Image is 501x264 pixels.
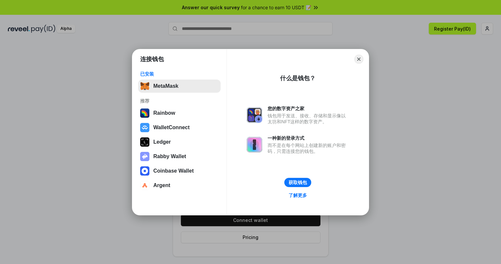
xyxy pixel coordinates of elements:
img: svg+xml,%3Csvg%20width%3D%2228%22%20height%3D%2228%22%20viewBox%3D%220%200%2028%2028%22%20fill%3D... [140,123,149,132]
img: svg+xml,%3Csvg%20width%3D%2228%22%20height%3D%2228%22%20viewBox%3D%220%200%2028%2028%22%20fill%3D... [140,166,149,176]
div: Coinbase Wallet [153,168,194,174]
button: 获取钱包 [284,178,311,187]
div: MetaMask [153,83,178,89]
div: Argent [153,182,170,188]
img: svg+xml,%3Csvg%20width%3D%2228%22%20height%3D%2228%22%20viewBox%3D%220%200%2028%2028%22%20fill%3D... [140,181,149,190]
div: 获取钱包 [289,180,307,185]
div: 已安装 [140,71,219,77]
img: svg+xml,%3Csvg%20xmlns%3D%22http%3A%2F%2Fwww.w3.org%2F2000%2Fsvg%22%20width%3D%2228%22%20height%3... [140,137,149,147]
button: Rainbow [138,107,221,120]
div: Rabby Wallet [153,154,186,159]
button: Ledger [138,135,221,149]
div: 推荐 [140,98,219,104]
img: svg+xml,%3Csvg%20fill%3D%22none%22%20height%3D%2233%22%20viewBox%3D%220%200%2035%2033%22%20width%... [140,82,149,91]
div: Ledger [153,139,171,145]
div: WalletConnect [153,125,190,131]
div: 一种新的登录方式 [268,135,349,141]
button: MetaMask [138,80,221,93]
button: Coinbase Wallet [138,164,221,178]
h1: 连接钱包 [140,55,164,63]
div: 而不是在每个网站上创建新的账户和密码，只需连接您的钱包。 [268,142,349,154]
button: WalletConnect [138,121,221,134]
img: svg+xml,%3Csvg%20xmlns%3D%22http%3A%2F%2Fwww.w3.org%2F2000%2Fsvg%22%20fill%3D%22none%22%20viewBox... [140,152,149,161]
div: 什么是钱包？ [280,74,316,82]
div: 钱包用于发送、接收、存储和显示像以太坊和NFT这样的数字资产。 [268,113,349,125]
img: svg+xml,%3Csvg%20width%3D%22120%22%20height%3D%22120%22%20viewBox%3D%220%200%20120%20120%22%20fil... [140,108,149,118]
button: Close [354,55,363,64]
a: 了解更多 [285,191,311,200]
img: svg+xml,%3Csvg%20xmlns%3D%22http%3A%2F%2Fwww.w3.org%2F2000%2Fsvg%22%20fill%3D%22none%22%20viewBox... [247,137,262,153]
img: svg+xml,%3Csvg%20xmlns%3D%22http%3A%2F%2Fwww.w3.org%2F2000%2Fsvg%22%20fill%3D%22none%22%20viewBox... [247,107,262,123]
div: Rainbow [153,110,175,116]
button: Argent [138,179,221,192]
button: Rabby Wallet [138,150,221,163]
div: 了解更多 [289,192,307,198]
div: 您的数字资产之家 [268,106,349,111]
